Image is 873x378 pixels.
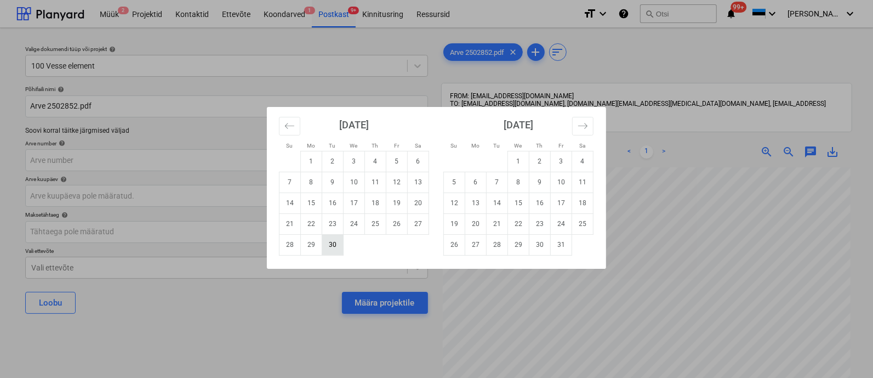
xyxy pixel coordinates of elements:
[329,143,336,149] small: Tu
[529,213,551,234] td: Thursday, October 23, 2025
[279,172,301,193] td: Sunday, September 7, 2025
[529,234,551,255] td: Thursday, October 30, 2025
[451,143,458,149] small: Su
[508,213,529,234] td: Wednesday, October 22, 2025
[350,143,358,149] small: We
[465,172,487,193] td: Monday, October 6, 2025
[339,119,369,131] strong: [DATE]
[487,172,508,193] td: Tuesday, October 7, 2025
[465,193,487,213] td: Monday, October 13, 2025
[322,193,344,213] td: Tuesday, September 16, 2025
[322,151,344,172] td: Tuesday, September 2, 2025
[301,172,322,193] td: Monday, September 8, 2025
[386,213,408,234] td: Friday, September 26, 2025
[579,143,585,149] small: Sa
[508,234,529,255] td: Wednesday, October 29, 2025
[537,143,543,149] small: Th
[444,193,465,213] td: Sunday, October 12, 2025
[301,234,322,255] td: Monday, September 29, 2025
[279,193,301,213] td: Sunday, September 14, 2025
[301,213,322,234] td: Monday, September 22, 2025
[508,172,529,193] td: Wednesday, October 8, 2025
[365,193,386,213] td: Thursday, September 18, 2025
[408,172,429,193] td: Saturday, September 13, 2025
[515,143,522,149] small: We
[551,193,572,213] td: Friday, October 17, 2025
[415,143,421,149] small: Sa
[365,151,386,172] td: Thursday, September 4, 2025
[307,143,315,149] small: Mo
[818,325,873,378] div: Vestlusvidin
[444,234,465,255] td: Sunday, October 26, 2025
[322,213,344,234] td: Tuesday, September 23, 2025
[372,143,379,149] small: Th
[504,119,533,131] strong: [DATE]
[465,213,487,234] td: Monday, October 20, 2025
[529,151,551,172] td: Thursday, October 2, 2025
[386,172,408,193] td: Friday, September 12, 2025
[365,172,386,193] td: Thursday, September 11, 2025
[344,151,365,172] td: Wednesday, September 3, 2025
[572,172,594,193] td: Saturday, October 11, 2025
[529,172,551,193] td: Thursday, October 9, 2025
[279,117,300,136] button: Move backward to switch to the previous month.
[365,213,386,234] td: Thursday, September 25, 2025
[551,151,572,172] td: Friday, October 3, 2025
[386,193,408,213] td: Friday, September 19, 2025
[818,325,873,378] iframe: Chat Widget
[287,143,293,149] small: Su
[344,193,365,213] td: Wednesday, September 17, 2025
[572,151,594,172] td: Saturday, October 4, 2025
[444,172,465,193] td: Sunday, October 5, 2025
[471,143,480,149] small: Mo
[301,151,322,172] td: Monday, September 1, 2025
[444,213,465,234] td: Sunday, October 19, 2025
[487,193,508,213] td: Tuesday, October 14, 2025
[344,213,365,234] td: Wednesday, September 24, 2025
[408,193,429,213] td: Saturday, September 20, 2025
[408,151,429,172] td: Saturday, September 6, 2025
[487,213,508,234] td: Tuesday, October 21, 2025
[572,117,594,136] button: Move forward to switch to the next month.
[408,213,429,234] td: Saturday, September 27, 2025
[494,143,500,149] small: Tu
[572,193,594,213] td: Saturday, October 18, 2025
[529,193,551,213] td: Thursday, October 16, 2025
[551,172,572,193] td: Friday, October 10, 2025
[465,234,487,255] td: Monday, October 27, 2025
[508,193,529,213] td: Wednesday, October 15, 2025
[572,213,594,234] td: Saturday, October 25, 2025
[508,151,529,172] td: Wednesday, October 1, 2025
[551,234,572,255] td: Friday, October 31, 2025
[267,107,606,269] div: Calendar
[322,172,344,193] td: Tuesday, September 9, 2025
[322,234,344,255] td: Tuesday, September 30, 2025
[301,193,322,213] td: Monday, September 15, 2025
[551,213,572,234] td: Friday, October 24, 2025
[487,234,508,255] td: Tuesday, October 28, 2025
[394,143,399,149] small: Fr
[279,213,301,234] td: Sunday, September 21, 2025
[386,151,408,172] td: Friday, September 5, 2025
[279,234,301,255] td: Sunday, September 28, 2025
[558,143,563,149] small: Fr
[344,172,365,193] td: Wednesday, September 10, 2025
